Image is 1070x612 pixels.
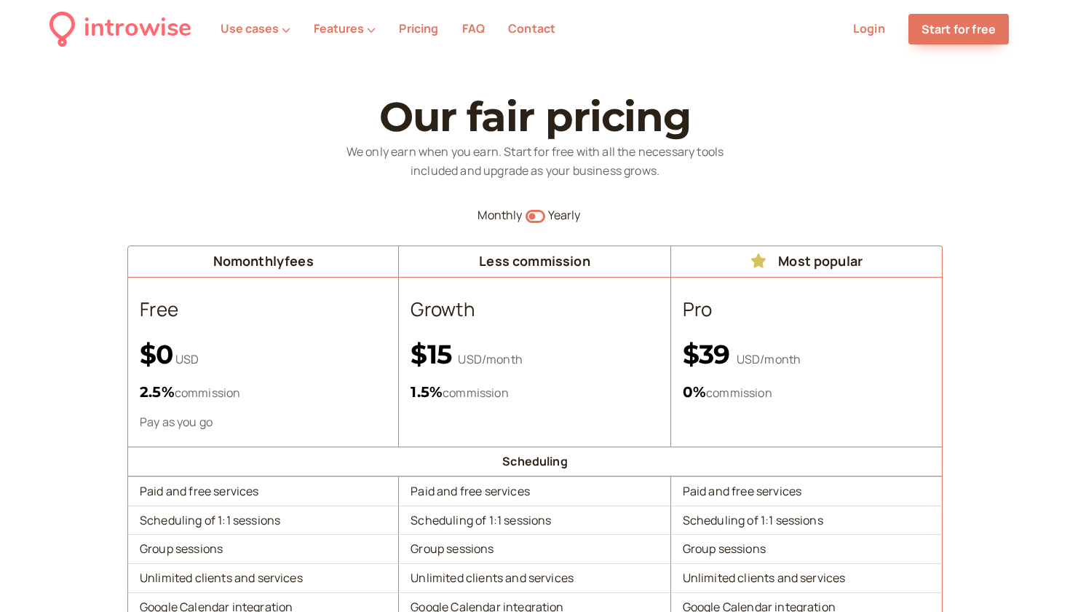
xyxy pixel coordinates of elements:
[671,506,943,535] td: Scheduling of 1:1 sessions
[548,206,943,225] div: Yearly
[127,447,943,476] td: Scheduling
[127,206,523,225] div: Monthly
[411,383,443,401] span: 1.5 %
[683,339,930,370] p: USD/month
[140,295,387,324] h2: Free
[405,252,664,271] div: Less commission
[399,476,670,506] td: Paid and free services
[411,380,658,404] p: commission
[671,476,943,506] td: Paid and free services
[127,476,399,506] td: Paid and free services
[140,338,173,370] span: $0
[683,380,930,404] p: commission
[997,542,1070,612] iframe: Chat Widget
[314,22,376,35] button: Features
[127,506,399,535] td: Scheduling of 1:1 sessions
[140,380,387,404] p: commission
[140,414,387,431] p: Pay as you go
[324,143,746,181] p: We only earn when you earn. Start for free with all the necessary tools included and upgrade as y...
[127,563,399,592] td: Unlimited clients and services
[49,9,191,49] a: introwise
[671,563,943,592] td: Unlimited clients and services
[127,246,399,278] td: No monthly fees
[683,338,737,370] span: $ 39
[853,20,885,36] a: Login
[411,339,658,370] p: USD/month
[462,20,485,36] a: FAQ
[84,9,191,49] div: introwise
[411,295,658,324] h2: Growth
[399,534,670,563] td: Group sessions
[997,542,1070,612] div: Chat-Widget
[411,338,458,370] span: $ 15
[140,383,175,401] span: 2.5 %
[399,20,438,36] a: Pricing
[140,339,387,370] p: USD
[671,534,943,563] td: Group sessions
[508,20,555,36] a: Contact
[127,95,943,140] h1: Our fair pricing
[399,506,670,535] td: Scheduling of 1:1 sessions
[683,295,930,324] h2: Pro
[908,14,1009,44] a: Start for free
[127,534,399,563] td: Group sessions
[677,252,936,271] div: Most popular
[683,383,706,401] span: 0 %
[399,563,670,592] td: Unlimited clients and services
[221,22,290,35] button: Use cases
